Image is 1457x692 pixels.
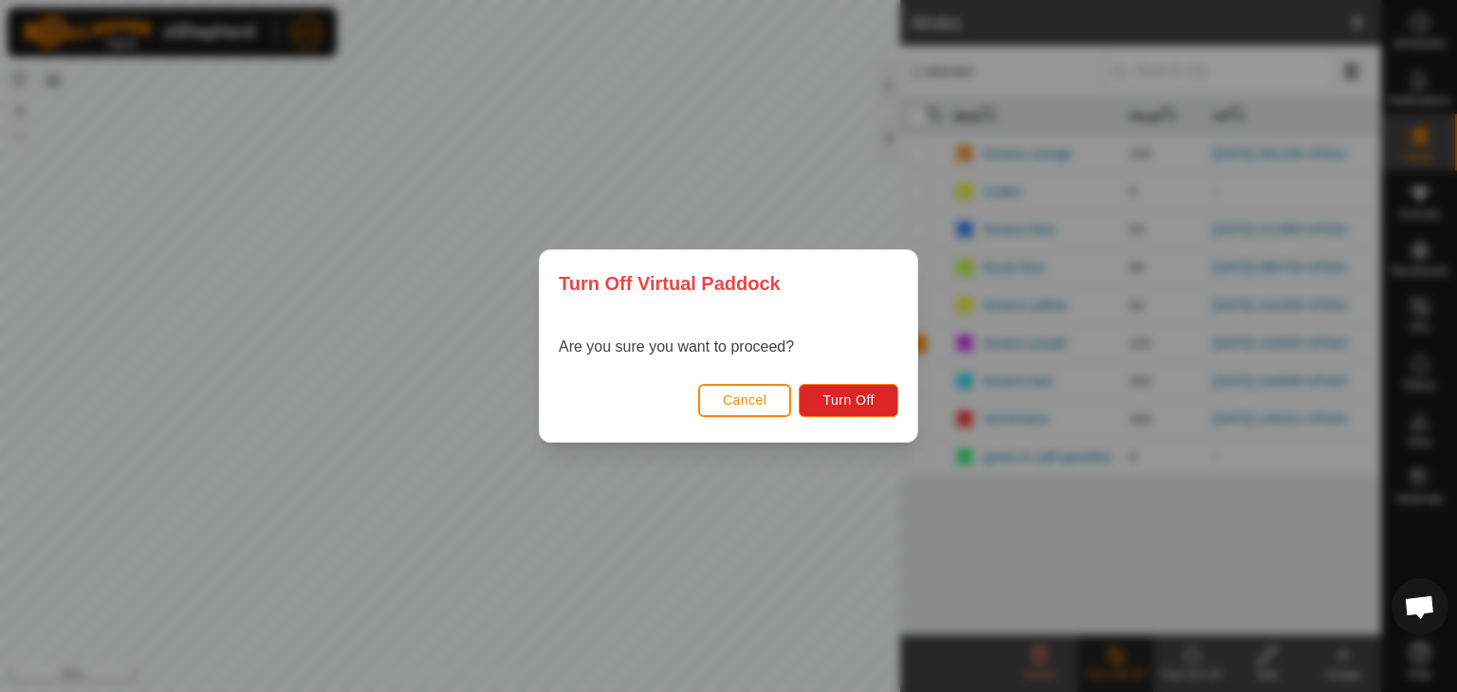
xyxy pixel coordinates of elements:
[559,336,794,358] p: Are you sure you want to proceed?
[559,269,781,298] span: Turn Off Virtual Paddock
[723,392,767,408] span: Cancel
[799,384,898,417] button: Turn Off
[1392,578,1448,635] div: Open chat
[822,392,875,408] span: Turn Off
[698,384,792,417] button: Cancel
